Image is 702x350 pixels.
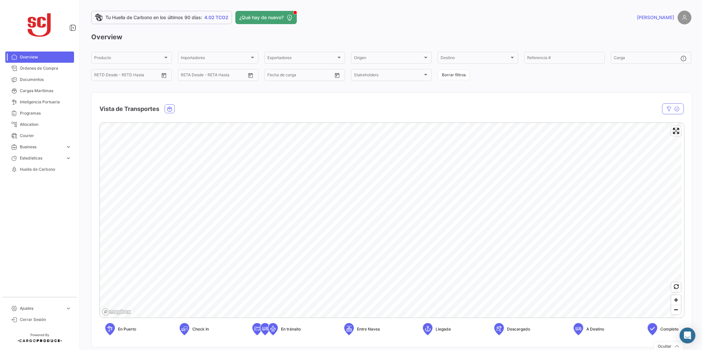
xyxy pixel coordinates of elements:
[637,14,674,21] span: [PERSON_NAME]
[102,308,131,316] a: Mapbox logo
[5,63,74,74] a: Órdenes de Compra
[65,155,71,161] span: expand_more
[20,77,71,83] span: Documentos
[239,14,284,21] span: ¿Qué hay de nuevo?
[284,74,315,78] input: Hasta
[5,96,74,108] a: Inteligencia Portuaria
[23,8,56,41] img: scj_logo1.svg
[436,326,451,332] span: Llegada
[671,305,681,314] button: Zoom out
[5,108,74,119] a: Programas
[5,130,74,141] a: Courier
[20,305,63,311] span: Ajustes
[204,14,228,21] span: 4.02 TCO2
[354,56,423,61] span: Origen
[438,69,470,80] button: Borrar filtros
[5,52,74,63] a: Overview
[181,56,250,61] span: Importadores
[671,295,681,305] button: Zoom in
[111,74,142,78] input: Hasta
[267,56,336,61] span: Exportadores
[100,123,682,318] canvas: Map
[94,74,106,78] input: Desde
[354,74,423,78] span: Stakeholders
[197,74,228,78] input: Hasta
[20,65,71,71] span: Órdenes de Compra
[5,164,74,175] a: Huella de Carbono
[192,326,209,332] span: Check In
[20,54,71,60] span: Overview
[20,317,71,323] span: Cerrar Sesión
[20,99,71,105] span: Inteligencia Portuaria
[181,74,193,78] input: Desde
[507,326,530,332] span: Descargado
[20,133,71,139] span: Courier
[660,326,679,332] span: Completo
[680,328,695,343] div: Abrir Intercom Messenger
[586,326,604,332] span: A Destino
[20,155,63,161] span: Estadísticas
[246,70,255,80] button: Open calendar
[678,11,691,24] img: placeholder-user.png
[5,74,74,85] a: Documentos
[5,119,74,130] a: Allocation
[91,11,232,24] a: Tu Huella de Carbono en los últimos 90 días:4.02 TCO2
[332,70,342,80] button: Open calendar
[165,105,174,113] button: Ocean
[65,144,71,150] span: expand_more
[105,14,202,21] span: Tu Huella de Carbono en los últimos 90 días:
[20,88,71,94] span: Cargas Marítimas
[159,70,169,80] button: Open calendar
[20,144,63,150] span: Business
[118,326,136,332] span: En Puerto
[65,305,71,311] span: expand_more
[94,56,163,61] span: Producto
[357,326,380,332] span: Entre Naves
[91,32,691,42] h3: Overview
[267,74,279,78] input: Desde
[99,104,159,114] h4: Vista de Transportes
[441,56,509,61] span: Destino
[20,110,71,116] span: Programas
[5,85,74,96] a: Cargas Marítimas
[281,326,301,332] span: En tránsito
[671,126,681,136] button: Enter fullscreen
[20,166,71,172] span: Huella de Carbono
[235,11,297,24] button: ¿Qué hay de nuevo?
[20,122,71,127] span: Allocation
